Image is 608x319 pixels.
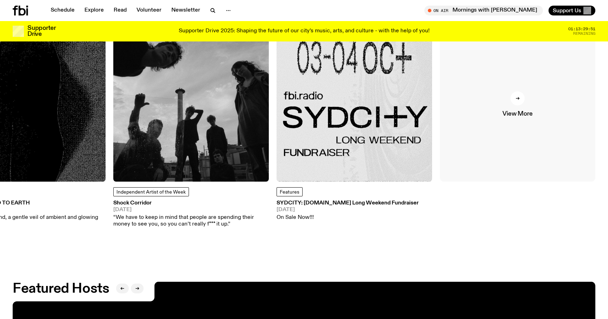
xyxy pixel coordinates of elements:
p: “We have to keep in mind that people are spending their money to see you, so you can’t really f**... [113,214,269,228]
span: View More [502,111,532,117]
span: Features [280,190,299,195]
span: [DATE] [277,207,419,213]
a: SYDCITY: [DOMAIN_NAME] Long Weekend Fundraiser[DATE]On Sale Now!!! [277,201,419,221]
a: Explore [80,6,108,15]
span: Support Us [553,7,581,14]
a: Shock Corridor[DATE]“We have to keep in mind that people are spending their money to see you, so ... [113,201,269,228]
button: Support Us [549,6,595,15]
a: Read [109,6,131,15]
img: Black text on gray background. Reading top to bottom: 03-04 OCT. fbi.radio SYDCITY LONG WEEKEND F... [277,26,432,182]
a: Volunteer [132,6,166,15]
h3: SYDCITY: [DOMAIN_NAME] Long Weekend Fundraiser [277,201,419,206]
p: On Sale Now!!! [277,214,419,221]
a: Newsletter [167,6,204,15]
h3: Supporter Drive [27,25,56,37]
h2: Featured Hosts [13,282,109,295]
img: A black and white image of the six members of Shock Corridor, cast slightly in shadow [113,26,269,182]
span: Remaining [573,32,595,35]
a: Independent Artist of the Week [113,187,189,196]
span: Independent Artist of the Week [116,190,186,195]
a: View More [440,26,595,182]
a: Features [277,187,303,196]
p: Supporter Drive 2025: Shaping the future of our city’s music, arts, and culture - with the help o... [179,28,430,34]
span: [DATE] [113,207,269,213]
span: 01:13:29:51 [568,27,595,31]
a: Schedule [46,6,79,15]
h3: Shock Corridor [113,201,269,206]
button: On AirMornings with [PERSON_NAME] [424,6,543,15]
